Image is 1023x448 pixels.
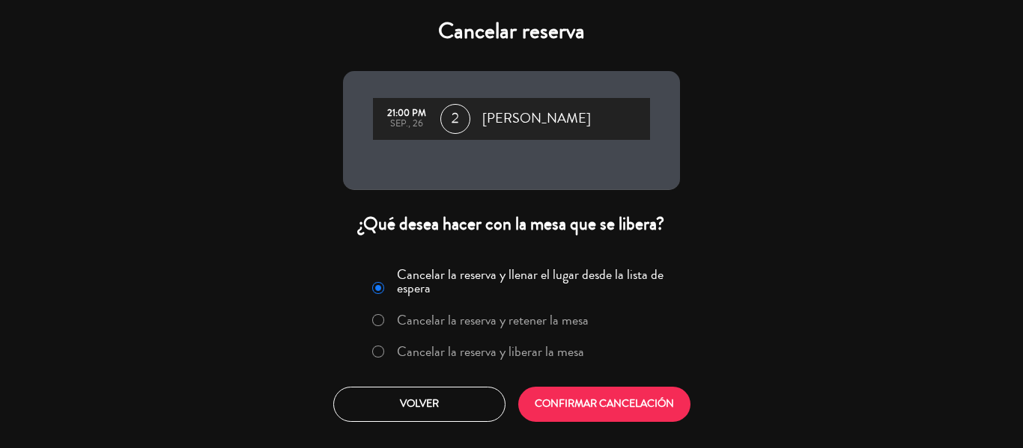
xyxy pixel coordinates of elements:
label: Cancelar la reserva y llenar el lugar desde la lista de espera [397,268,671,295]
label: Cancelar la reserva y liberar la mesa [397,345,584,358]
label: Cancelar la reserva y retener la mesa [397,313,589,327]
button: Volver [333,387,506,422]
div: sep., 26 [380,119,433,129]
span: 2 [440,104,470,134]
div: ¿Qué desea hacer con la mesa que se libera? [343,212,680,236]
button: CONFIRMAR CANCELACIÓN [518,387,690,422]
div: 21:00 PM [380,108,433,119]
span: [PERSON_NAME] [482,108,591,130]
h4: Cancelar reserva [343,18,680,45]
